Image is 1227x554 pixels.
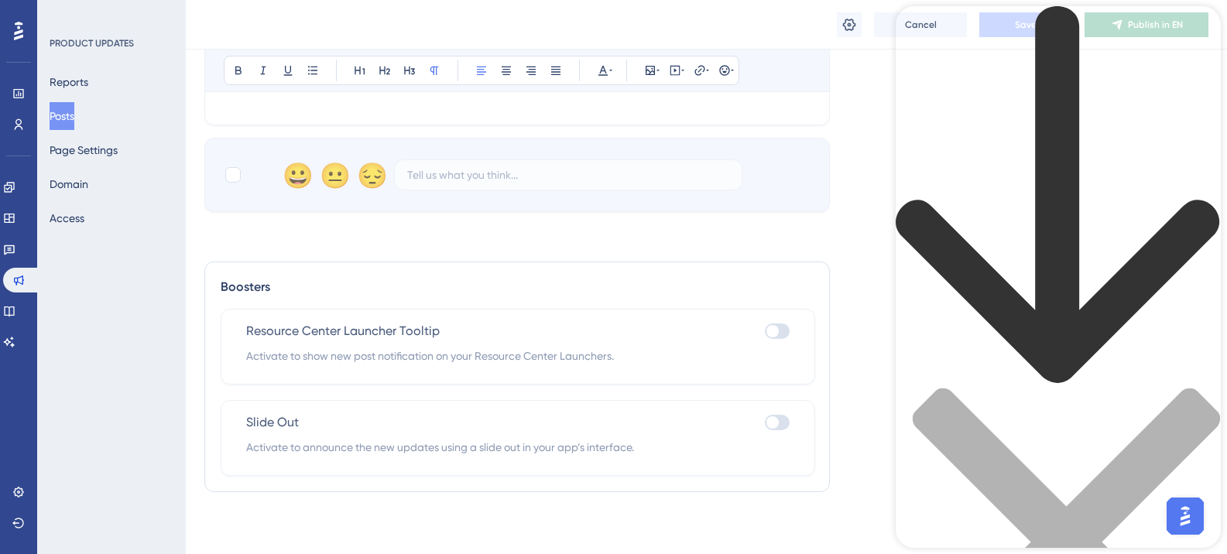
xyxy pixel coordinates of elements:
[246,438,790,457] span: Activate to announce the new updates using a slide out in your app’s interface.
[50,37,134,50] div: PRODUCT UPDATES
[36,4,97,22] span: Need Help?
[50,170,88,198] button: Domain
[50,204,84,232] button: Access
[5,5,42,42] button: Open AI Assistant Launcher
[50,136,118,164] button: Page Settings
[246,347,790,365] span: Activate to show new post notification on your Resource Center Launchers.
[221,278,814,296] div: Boosters
[246,413,299,432] span: Slide Out
[50,68,88,96] button: Reports
[9,9,37,37] img: launcher-image-alternative-text
[874,12,967,37] button: Cancel
[246,322,440,340] span: Resource Center Launcher Tooltip
[50,102,74,130] button: Posts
